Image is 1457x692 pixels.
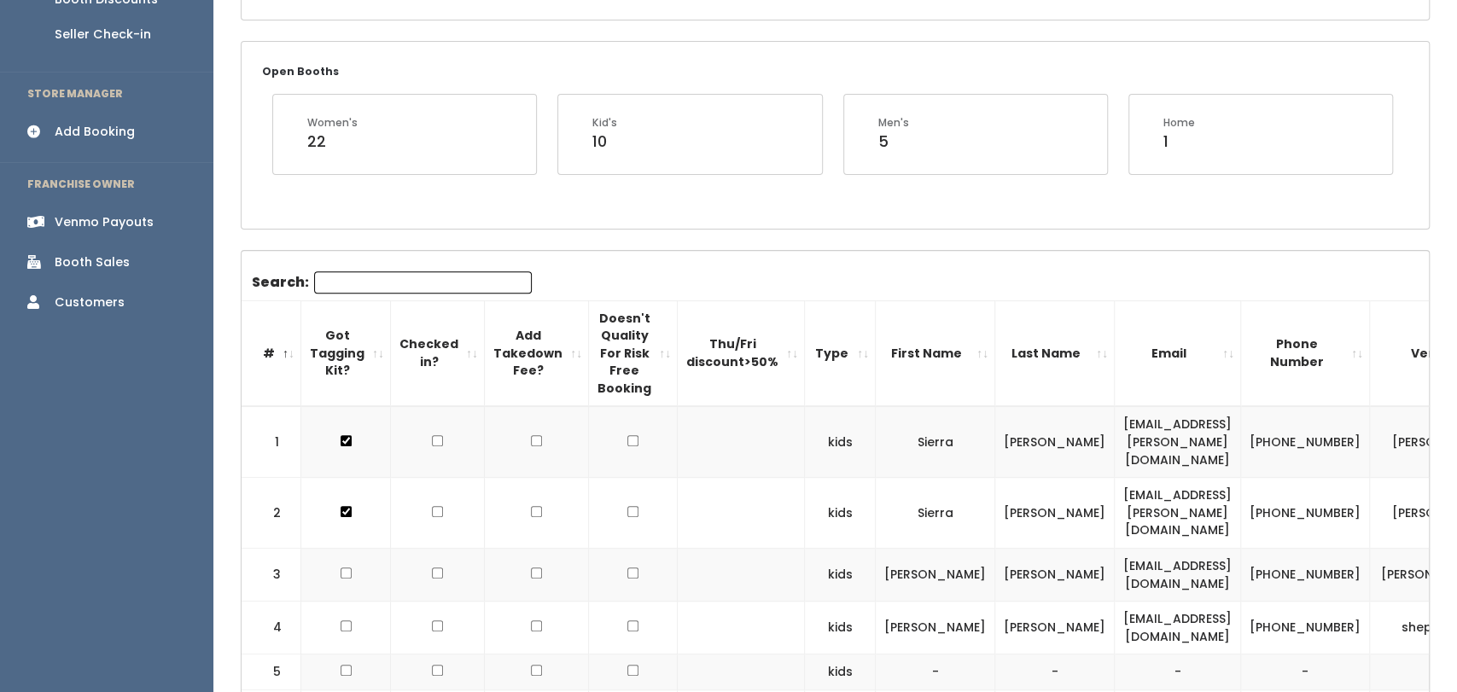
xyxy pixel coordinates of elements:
td: [PHONE_NUMBER] [1241,548,1370,601]
div: Booth Sales [55,253,130,271]
td: [EMAIL_ADDRESS][PERSON_NAME][DOMAIN_NAME] [1115,406,1241,477]
td: 5 [242,654,301,690]
th: Add Takedown Fee?: activate to sort column ascending [485,300,589,406]
th: Doesn't Quality For Risk Free Booking : activate to sort column ascending [589,300,678,406]
div: Seller Check-in [55,26,151,44]
th: Phone Number: activate to sort column ascending [1241,300,1370,406]
td: Sierra [876,406,995,477]
td: [PERSON_NAME] [876,548,995,601]
td: 3 [242,548,301,601]
td: - [1115,654,1241,690]
div: Women's [307,115,358,131]
td: Sierra [876,478,995,549]
div: 22 [307,131,358,153]
td: - [876,654,995,690]
th: Last Name: activate to sort column ascending [995,300,1115,406]
td: - [1241,654,1370,690]
td: [PERSON_NAME] [995,602,1115,654]
td: [PERSON_NAME] [995,478,1115,549]
td: [PERSON_NAME] [995,406,1115,477]
td: [EMAIL_ADDRESS][DOMAIN_NAME] [1115,602,1241,654]
th: Checked in?: activate to sort column ascending [391,300,485,406]
td: kids [805,406,876,477]
th: First Name: activate to sort column ascending [876,300,995,406]
small: Open Booths [262,64,339,79]
th: #: activate to sort column descending [242,300,301,406]
td: [EMAIL_ADDRESS][DOMAIN_NAME] [1115,548,1241,601]
th: Thu/Fri discount&gt;50%: activate to sort column ascending [678,300,805,406]
td: 4 [242,602,301,654]
td: [PERSON_NAME] [995,548,1115,601]
th: Type: activate to sort column ascending [805,300,876,406]
div: Men's [878,115,909,131]
td: [PHONE_NUMBER] [1241,602,1370,654]
div: 10 [592,131,617,153]
td: kids [805,548,876,601]
td: - [995,654,1115,690]
td: [PHONE_NUMBER] [1241,478,1370,549]
div: Home [1163,115,1195,131]
td: kids [805,602,876,654]
td: [PHONE_NUMBER] [1241,406,1370,477]
div: Kid's [592,115,617,131]
td: kids [805,478,876,549]
td: kids [805,654,876,690]
div: Venmo Payouts [55,213,154,231]
div: Customers [55,294,125,311]
td: [PERSON_NAME] [876,602,995,654]
th: Email: activate to sort column ascending [1115,300,1241,406]
div: 1 [1163,131,1195,153]
td: [EMAIL_ADDRESS][PERSON_NAME][DOMAIN_NAME] [1115,478,1241,549]
label: Search: [252,271,532,294]
td: 2 [242,478,301,549]
input: Search: [314,271,532,294]
div: Add Booking [55,123,135,141]
td: 1 [242,406,301,477]
th: Got Tagging Kit?: activate to sort column ascending [301,300,391,406]
div: 5 [878,131,909,153]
